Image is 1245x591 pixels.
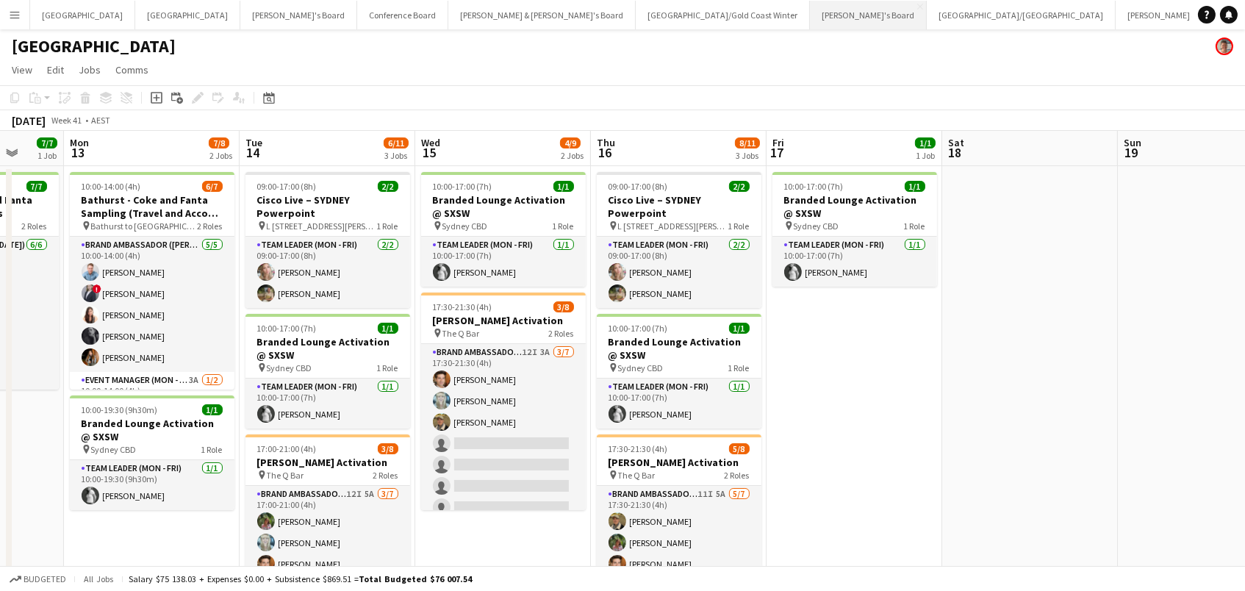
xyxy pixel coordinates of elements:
div: [DATE] [12,113,46,128]
span: Fri [772,136,784,149]
app-job-card: 10:00-17:00 (7h)1/1Branded Lounge Activation @ SXSW Sydney CBD1 RoleTeam Leader (Mon - Fri)1/110:... [597,314,761,429]
app-job-card: 10:00-17:00 (7h)1/1Branded Lounge Activation @ SXSW Sydney CBD1 RoleTeam Leader (Mon - Fri)1/110:... [772,172,937,287]
span: 17:00-21:00 (4h) [257,443,317,454]
span: 10:00-17:00 (7h) [609,323,668,334]
span: Sydney CBD [794,221,839,232]
div: 1 Job [37,150,57,161]
span: L [STREET_ADDRESS][PERSON_NAME] (Veritas Offices) [618,221,728,232]
span: 2 Roles [725,470,750,481]
span: 10:00-17:00 (7h) [433,181,492,192]
span: 6/11 [384,137,409,148]
app-job-card: 09:00-17:00 (8h)2/2Cisco Live – SYDNEY Powerpoint L [STREET_ADDRESS][PERSON_NAME] (Veritas Office... [597,172,761,308]
a: Edit [41,60,70,79]
button: [GEOGRAPHIC_DATA] [135,1,240,29]
span: 17 [770,144,784,161]
div: 3 Jobs [736,150,759,161]
app-card-role: Event Manager (Mon - Fri)3A1/210:00-14:00 (4h) [70,372,234,443]
span: 2/2 [378,181,398,192]
span: 19 [1122,144,1141,161]
app-user-avatar: Victoria Hunt [1216,37,1233,55]
app-job-card: 17:30-21:30 (4h)3/8[PERSON_NAME] Activation The Q Bar2 RolesBrand Ambassador ([PERSON_NAME])12I3A... [421,293,586,510]
span: Edit [47,63,64,76]
h3: [PERSON_NAME] Activation [597,456,761,469]
span: Bathurst to [GEOGRAPHIC_DATA] [91,221,198,232]
span: 10:00-17:00 (7h) [257,323,317,334]
span: Budgeted [24,574,66,584]
span: 2/2 [729,181,750,192]
div: 1 Job [916,150,935,161]
span: 1/1 [905,181,925,192]
h3: Branded Lounge Activation @ SXSW [772,193,937,220]
button: [PERSON_NAME]'s Board [240,1,357,29]
a: Comms [110,60,154,79]
span: 1 Role [201,444,223,455]
span: Sydney CBD [618,362,664,373]
h3: Branded Lounge Activation @ SXSW [421,193,586,220]
h3: Branded Lounge Activation @ SXSW [70,417,234,443]
span: View [12,63,32,76]
span: 10:00-14:00 (4h) [82,181,141,192]
span: 8/11 [735,137,760,148]
span: 6/7 [202,181,223,192]
span: L [STREET_ADDRESS][PERSON_NAME] (Veritas Offices) [267,221,377,232]
span: 7/8 [209,137,229,148]
span: All jobs [81,573,116,584]
span: Sydney CBD [267,362,312,373]
span: 1/1 [915,137,936,148]
h3: Cisco Live – SYDNEY Powerpoint [597,193,761,220]
button: [GEOGRAPHIC_DATA]/Gold Coast Winter [636,1,810,29]
span: 14 [243,144,262,161]
span: 3/8 [553,301,574,312]
span: 1/1 [553,181,574,192]
span: Sydney CBD [91,444,137,455]
span: Thu [597,136,615,149]
div: Salary $75 138.03 + Expenses $0.00 + Subsistence $869.51 = [129,573,472,584]
button: [PERSON_NAME] & [PERSON_NAME]'s Board [448,1,636,29]
span: Week 41 [49,115,85,126]
span: Tue [245,136,262,149]
span: 1/1 [378,323,398,334]
span: 2 Roles [198,221,223,232]
span: 1 Role [728,221,750,232]
app-job-card: 10:00-17:00 (7h)1/1Branded Lounge Activation @ SXSW Sydney CBD1 RoleTeam Leader (Mon - Fri)1/110:... [421,172,586,287]
app-job-card: 10:00-19:30 (9h30m)1/1Branded Lounge Activation @ SXSW Sydney CBD1 RoleTeam Leader (Mon - Fri)1/1... [70,395,234,510]
span: 09:00-17:00 (8h) [609,181,668,192]
h3: Branded Lounge Activation @ SXSW [245,335,410,362]
span: 13 [68,144,89,161]
span: 1 Role [553,221,574,232]
button: Conference Board [357,1,448,29]
h3: Branded Lounge Activation @ SXSW [597,335,761,362]
a: Jobs [73,60,107,79]
button: [GEOGRAPHIC_DATA]/[GEOGRAPHIC_DATA] [927,1,1116,29]
h1: [GEOGRAPHIC_DATA] [12,35,176,57]
app-card-role: Team Leader (Mon - Fri)2/209:00-17:00 (8h)[PERSON_NAME][PERSON_NAME] [597,237,761,308]
span: Mon [70,136,89,149]
span: 18 [946,144,964,161]
h3: Cisco Live – SYDNEY Powerpoint [245,193,410,220]
span: 17:30-21:30 (4h) [433,301,492,312]
app-card-role: Team Leader (Mon - Fri)1/110:00-19:30 (9h30m)[PERSON_NAME] [70,460,234,510]
app-job-card: 10:00-14:00 (4h)6/7Bathurst - Coke and Fanta Sampling (Travel and Accom Provided) Bathurst to [GE... [70,172,234,390]
a: View [6,60,38,79]
app-card-role: Team Leader (Mon - Fri)1/110:00-17:00 (7h)[PERSON_NAME] [421,237,586,287]
app-job-card: 09:00-17:00 (8h)2/2Cisco Live – SYDNEY Powerpoint L [STREET_ADDRESS][PERSON_NAME] (Veritas Office... [245,172,410,308]
span: Sun [1124,136,1141,149]
span: 2 Roles [549,328,574,339]
span: 1/1 [729,323,750,334]
span: 5/8 [729,443,750,454]
app-card-role: Team Leader (Mon - Fri)2/209:00-17:00 (8h)[PERSON_NAME][PERSON_NAME] [245,237,410,308]
span: The Q Bar [442,328,480,339]
span: 1 Role [904,221,925,232]
span: 3/8 [378,443,398,454]
span: Wed [421,136,440,149]
div: AEST [91,115,110,126]
button: [PERSON_NAME]'s Board [810,1,927,29]
span: Sydney CBD [442,221,488,232]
